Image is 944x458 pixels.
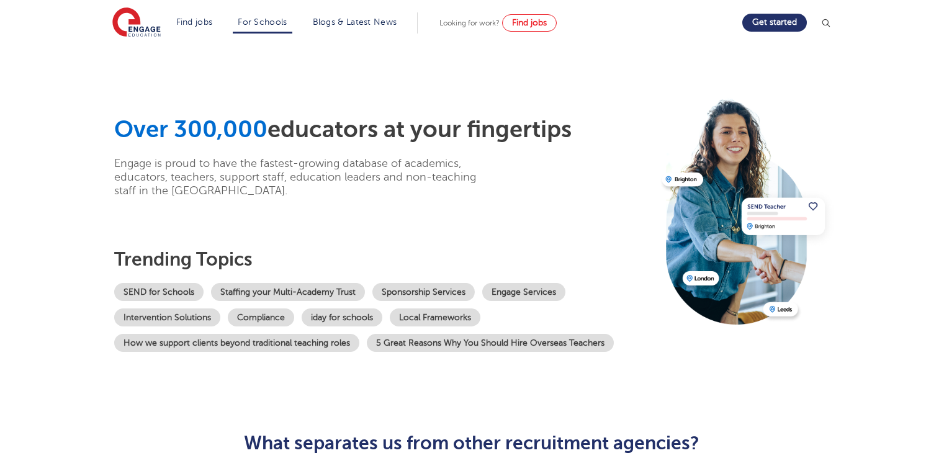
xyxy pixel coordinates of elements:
[114,308,220,326] a: Intervention Solutions
[114,283,204,301] a: SEND for Schools
[114,115,653,144] h1: educators at your fingertips
[482,283,565,301] a: Engage Services
[176,17,213,27] a: Find jobs
[742,14,807,32] a: Get started
[367,334,614,352] a: 5 Great Reasons Why You Should Hire Overseas Teachers
[502,14,557,32] a: Find jobs
[372,283,475,301] a: Sponsorship Services
[114,248,653,271] h3: Trending topics
[168,433,776,454] h2: What separates us from other recruitment agencies?
[114,334,359,352] a: How we support clients beyond traditional teaching roles
[439,19,500,27] span: Looking for work?
[302,308,382,326] a: iday for schools
[114,116,267,143] span: Over 300,000
[390,308,480,326] a: Local Frameworks
[313,17,397,27] a: Blogs & Latest News
[112,7,161,38] img: Engage Education
[238,17,287,27] a: For Schools
[211,283,365,301] a: Staffing your Multi-Academy Trust
[512,18,547,27] span: Find jobs
[114,156,496,197] p: Engage is proud to have the fastest-growing database of academics, educators, teachers, support s...
[228,308,294,326] a: Compliance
